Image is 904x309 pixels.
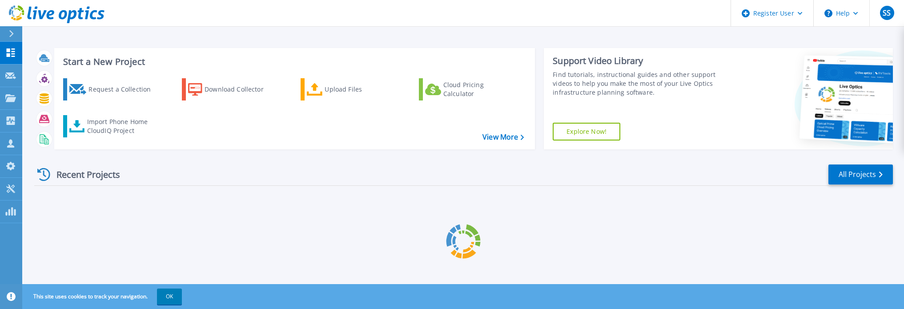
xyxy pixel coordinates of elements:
a: Request a Collection [63,78,162,100]
button: OK [157,289,182,305]
a: Explore Now! [553,123,620,140]
h3: Start a New Project [63,57,523,67]
div: Support Video Library [553,55,731,67]
div: Request a Collection [88,80,160,98]
div: Cloud Pricing Calculator [443,80,514,98]
div: Import Phone Home CloudIQ Project [87,117,157,135]
a: Cloud Pricing Calculator [419,78,518,100]
a: View More [482,133,524,141]
div: Upload Files [325,80,396,98]
a: Upload Files [301,78,400,100]
div: Download Collector [205,80,276,98]
div: Find tutorials, instructional guides and other support videos to help you make the most of your L... [553,70,731,97]
a: Download Collector [182,78,281,100]
span: SS [883,9,891,16]
div: Recent Projects [34,164,132,185]
span: This site uses cookies to track your navigation. [24,289,182,305]
a: All Projects [828,165,893,185]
